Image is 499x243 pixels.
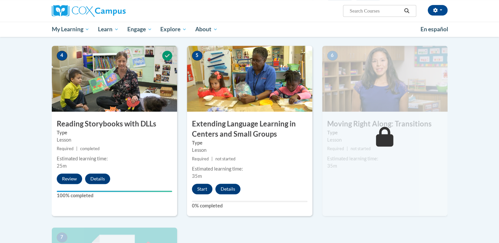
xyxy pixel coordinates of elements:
[192,156,209,161] span: Required
[52,46,177,112] img: Course Image
[51,25,89,33] span: My Learning
[322,46,448,112] img: Course Image
[327,155,443,162] div: Estimated learning time:
[47,22,94,37] a: My Learning
[57,191,172,192] div: Your progress
[98,25,119,33] span: Learn
[327,51,338,61] span: 6
[57,51,67,61] span: 4
[57,129,172,136] label: Type
[347,146,348,151] span: |
[428,5,448,15] button: Account Settings
[187,46,312,112] img: Course Image
[192,51,203,61] span: 5
[327,163,337,169] span: 35m
[57,136,172,144] div: Lesson
[195,25,218,33] span: About
[327,136,443,144] div: Lesson
[80,146,100,151] span: completed
[192,202,307,209] label: 0% completed
[42,22,457,37] div: Main menu
[57,232,67,242] span: 7
[215,184,240,194] button: Details
[187,119,312,139] h3: Extending Language Learning in Centers and Small Groups
[191,22,222,37] a: About
[211,156,213,161] span: |
[192,173,202,179] span: 35m
[327,146,344,151] span: Required
[402,7,412,15] button: Search
[160,25,187,33] span: Explore
[416,22,452,36] a: En español
[127,25,152,33] span: Engage
[322,119,448,129] h3: Moving Right Along: Transitions
[52,5,126,17] img: Cox Campus
[57,155,172,162] div: Estimated learning time:
[57,174,82,184] button: Review
[52,119,177,129] h3: Reading Storybooks with DLLs
[76,146,78,151] span: |
[349,7,402,15] input: Search Courses
[57,146,74,151] span: Required
[192,184,212,194] button: Start
[57,192,172,199] label: 100% completed
[57,163,67,169] span: 25m
[192,139,307,147] label: Type
[192,165,307,173] div: Estimated learning time:
[215,156,235,161] span: not started
[192,147,307,154] div: Lesson
[421,26,448,33] span: En español
[85,174,110,184] button: Details
[156,22,191,37] a: Explore
[52,5,177,17] a: Cox Campus
[123,22,156,37] a: Engage
[327,129,443,136] label: Type
[351,146,371,151] span: not started
[94,22,123,37] a: Learn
